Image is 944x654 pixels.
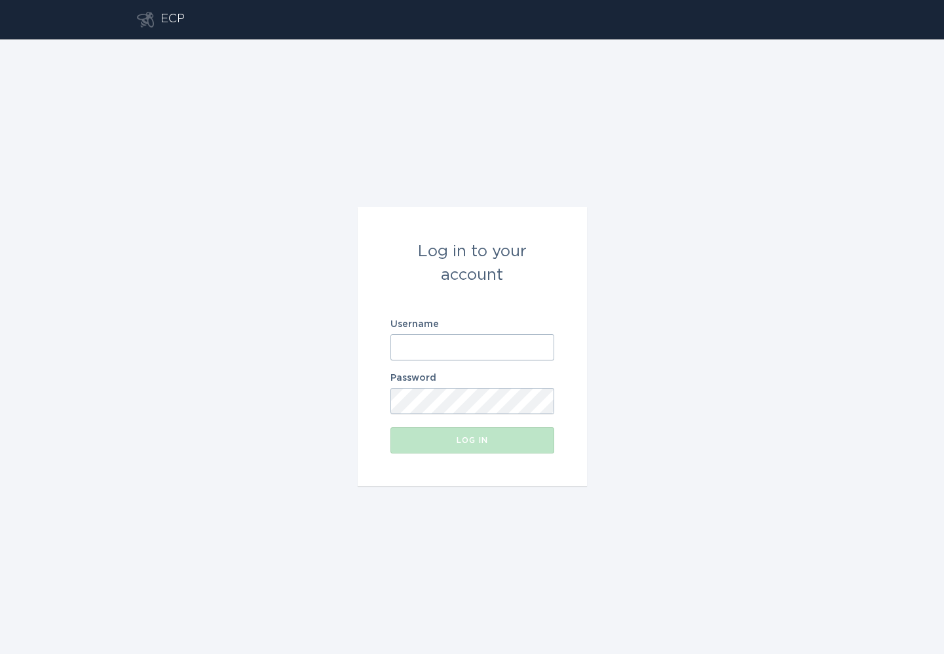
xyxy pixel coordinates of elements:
[390,240,554,287] div: Log in to your account
[390,320,554,329] label: Username
[160,12,185,28] div: ECP
[390,427,554,453] button: Log in
[397,436,548,444] div: Log in
[137,12,154,28] button: Go to dashboard
[390,374,554,383] label: Password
